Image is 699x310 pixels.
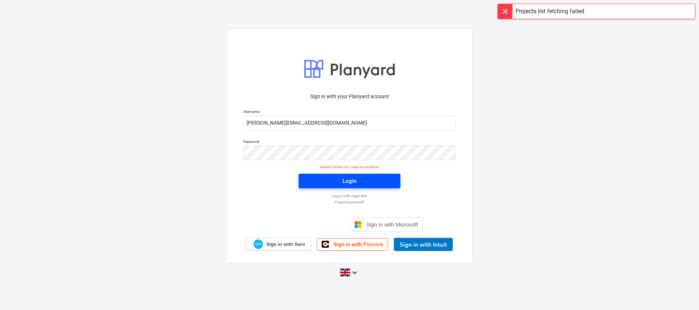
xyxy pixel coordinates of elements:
a: Log in with magic link [240,193,459,198]
iframe: Chat Widget [662,275,699,310]
img: Microsoft logo [354,221,362,228]
a: Sign in with Procore [317,238,388,251]
input: Username [243,116,456,130]
span: Sign in with Microsoft [366,221,418,228]
div: Projects list fetching failed [515,7,584,16]
p: Sign in with your Planyard account [243,93,456,100]
iframe: Sign in with Google Button [273,217,347,233]
span: Sign in with Procore [333,241,383,248]
span: Sign in with Xero [266,241,305,248]
a: Sign in with Xero [246,238,311,251]
img: Xero logo [254,239,263,249]
p: Password [243,139,456,145]
button: Login [299,174,400,188]
i: keyboard_arrow_down [350,268,359,277]
div: Login [343,176,356,186]
p: Session timed out. Login to continue. [239,165,460,169]
p: Username [243,109,456,115]
a: Forgot password? [240,200,459,204]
